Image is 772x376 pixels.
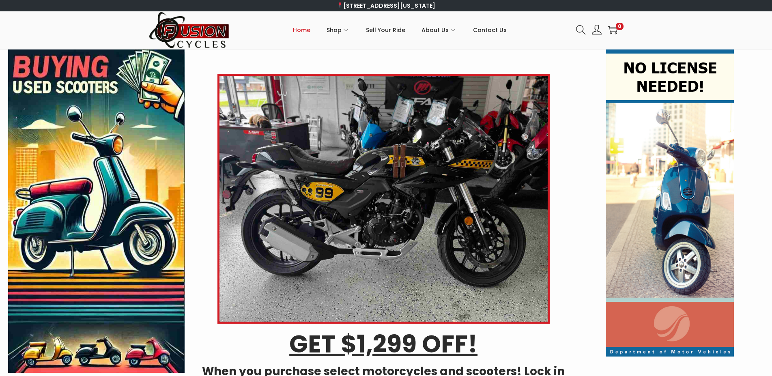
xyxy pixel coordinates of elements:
[149,11,230,49] img: Woostify retina logo
[230,12,570,48] nav: Primary navigation
[293,12,310,48] a: Home
[473,12,507,48] a: Contact Us
[366,20,405,40] span: Sell Your Ride
[366,12,405,48] a: Sell Your Ride
[293,20,310,40] span: Home
[327,12,350,48] a: Shop
[289,327,477,361] u: GET $1,299 OFF!
[421,20,449,40] span: About Us
[337,2,435,10] a: [STREET_ADDRESS][US_STATE]
[327,20,342,40] span: Shop
[473,20,507,40] span: Contact Us
[421,12,457,48] a: About Us
[608,25,617,35] a: 0
[337,2,343,8] img: 📍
